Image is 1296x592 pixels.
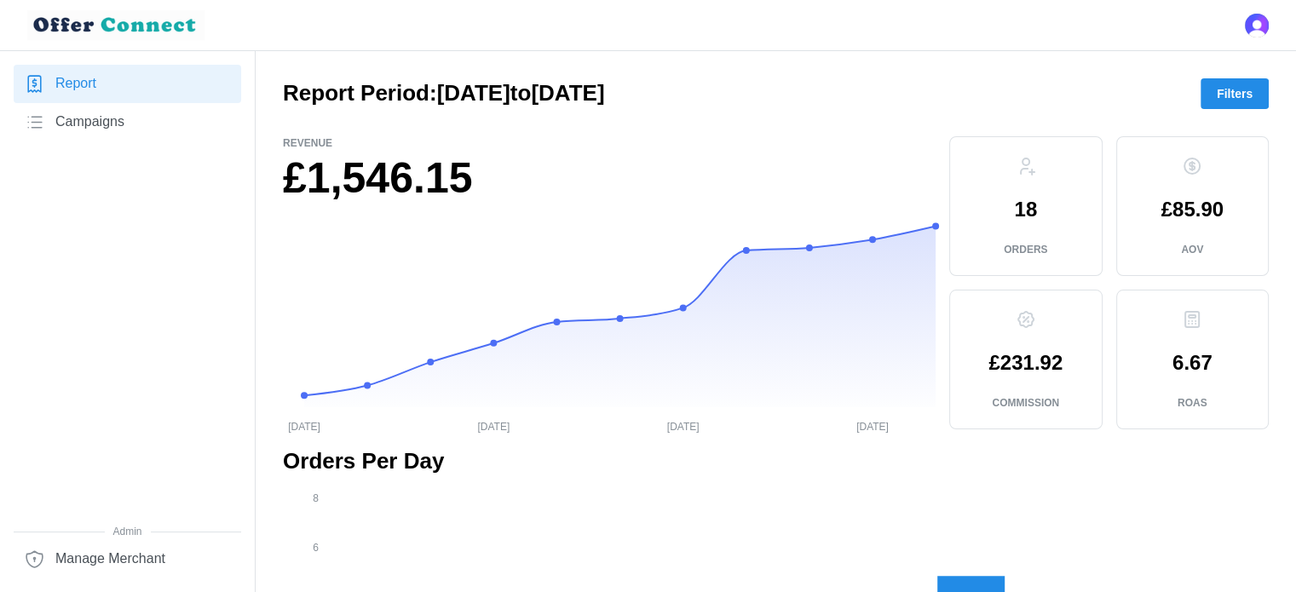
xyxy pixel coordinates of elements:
span: Report [55,73,96,95]
tspan: 6 [313,542,319,554]
p: AOV [1181,243,1203,257]
p: Revenue [283,136,936,151]
span: Admin [14,524,241,540]
p: Orders [1004,243,1047,257]
a: Campaigns [14,103,241,141]
a: Report [14,65,241,103]
tspan: [DATE] [856,420,889,432]
button: Filters [1201,78,1269,109]
a: Manage Merchant [14,540,241,578]
img: 's logo [1245,14,1269,37]
button: Open user button [1245,14,1269,37]
p: £231.92 [988,353,1063,373]
p: 6.67 [1172,353,1212,373]
h2: Orders Per Day [283,446,1269,476]
p: 18 [1014,199,1037,220]
p: £85.90 [1161,199,1224,220]
p: Commission [992,396,1059,411]
span: Campaigns [55,112,124,133]
img: loyalBe Logo [27,10,204,40]
span: Manage Merchant [55,549,165,570]
tspan: 8 [313,491,319,503]
span: Filters [1217,79,1253,108]
h1: £1,546.15 [283,151,936,206]
tspan: [DATE] [477,420,510,432]
p: ROAS [1178,396,1207,411]
tspan: [DATE] [288,420,320,432]
h2: Report Period: [DATE] to [DATE] [283,78,604,108]
tspan: [DATE] [667,420,700,432]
